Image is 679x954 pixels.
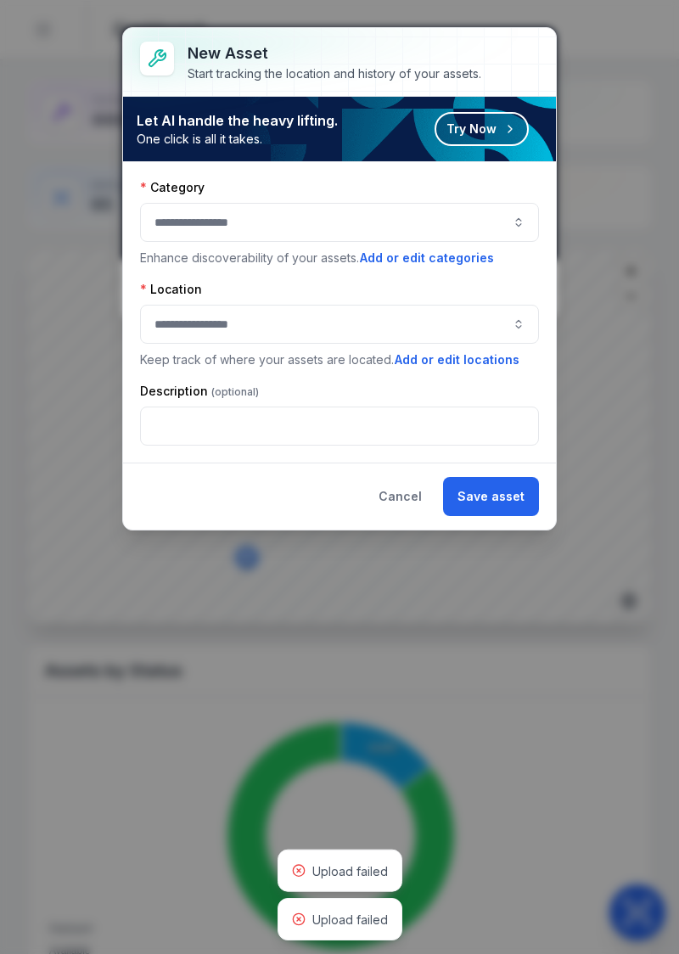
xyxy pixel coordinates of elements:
button: Add or edit locations [394,351,520,369]
label: Category [140,179,205,196]
button: Save asset [443,477,539,516]
label: Location [140,281,202,298]
strong: Let AI handle the heavy lifting. [137,110,338,131]
label: Description [140,383,259,400]
button: Try Now [435,112,529,146]
p: Keep track of where your assets are located. [140,351,539,369]
p: Enhance discoverability of your assets. [140,249,539,267]
span: One click is all it takes. [137,131,338,148]
span: Upload failed [312,864,388,878]
span: Upload failed [312,912,388,927]
div: Start tracking the location and history of your assets. [188,65,481,82]
button: Cancel [364,477,436,516]
button: Add or edit categories [359,249,495,267]
h3: New asset [188,42,481,65]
